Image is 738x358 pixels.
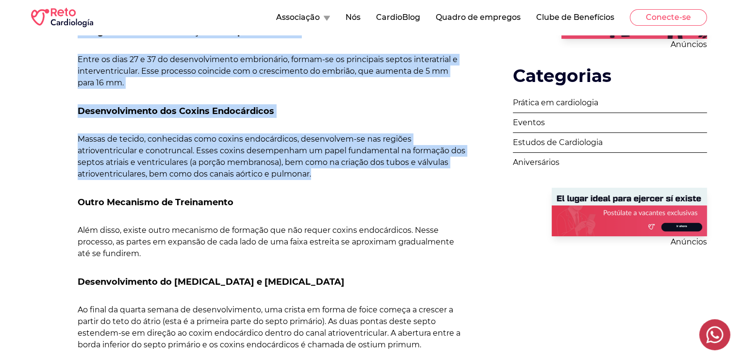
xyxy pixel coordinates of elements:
font: Aniversários [513,158,559,167]
button: CardioBlog [376,12,420,23]
font: Associação [276,13,320,22]
img: Anúncio - web | postagem de blog | lateral | quadro de empregos de desafio de cardiologia | 28/08... [552,188,707,236]
font: CardioBlog [376,13,420,22]
font: Além disso, existe outro mecanismo de formação que não requer coxins endocárdicos. Nesse processo... [78,226,454,258]
font: Quadro de empregos [436,13,521,22]
font: Estudos de Cardiologia [513,138,603,147]
a: Prática em cardiologia [513,93,707,113]
font: Categorias [513,65,611,86]
button: Conecte-se [630,9,707,26]
font: Massas de tecido, conhecidas como coxins endocárdicos, desenvolvem-se nas regiões atrioventricula... [78,134,465,179]
font: Ao final da quarta semana de desenvolvimento, uma crista em forma de foice começa a crescer a par... [78,305,460,349]
font: Anúncios [671,40,707,49]
font: Desenvolvimento do [MEDICAL_DATA] e [MEDICAL_DATA] [78,277,344,287]
font: Conecte-se [646,13,691,22]
font: Desenvolvimento dos Coxins Endocárdicos [78,106,274,116]
a: Aniversários [513,153,707,172]
a: Eventos [513,113,707,133]
font: Prática em cardiologia [513,98,598,107]
img: Desafio do logotipo Cardio [31,8,93,27]
button: Associação [276,12,330,23]
a: Estudos de Cardiologia [513,133,707,153]
button: Quadro de empregos [436,12,521,23]
font: Eventos [513,118,545,127]
font: Outro Mecanismo de Treinamento [78,197,233,208]
font: Nós [345,13,361,22]
font: Clube de Benefícios [536,13,614,22]
button: Nós [345,12,361,23]
font: Entre os dias 27 e 37 do desenvolvimento embrionário, formam-se os principais septos interatrial ... [78,55,458,87]
button: Clube de Benefícios [536,12,614,23]
font: Anúncios [671,237,707,246]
